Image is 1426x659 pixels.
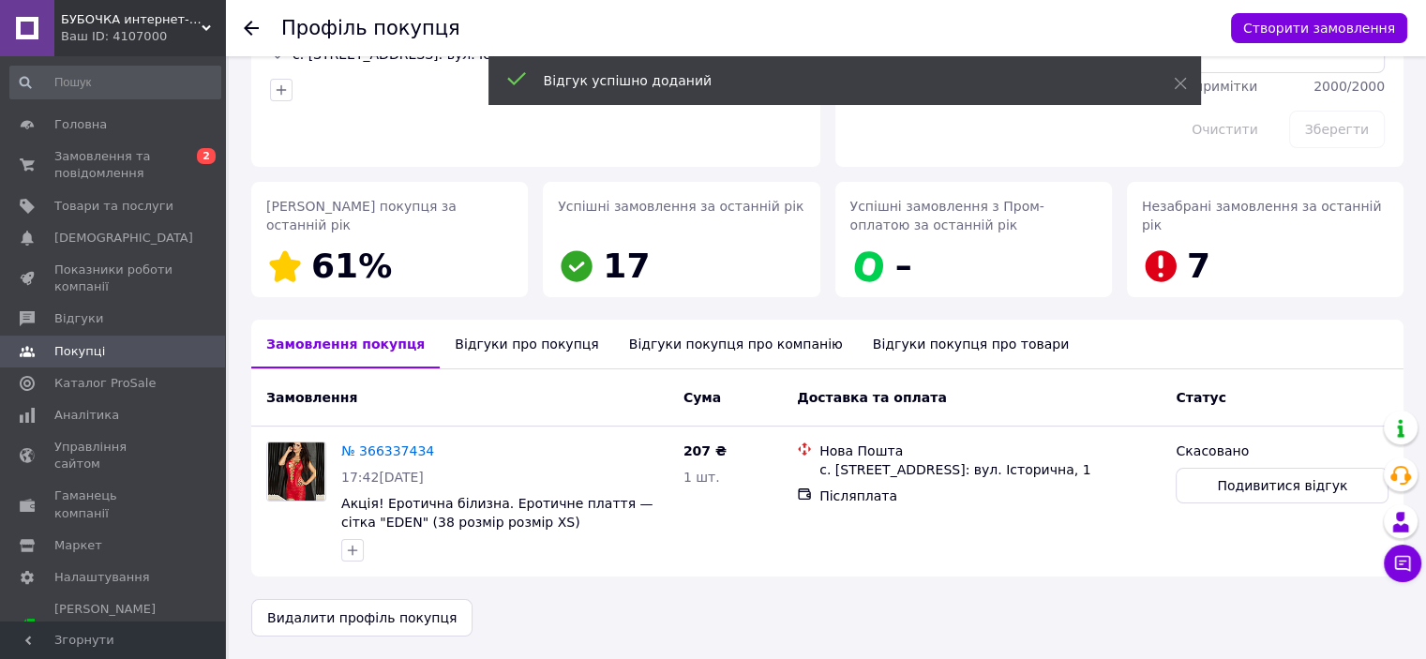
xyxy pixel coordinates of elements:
[819,460,1161,479] div: с. [STREET_ADDRESS]: вул. Історична, 1
[197,148,216,164] span: 2
[603,247,650,285] span: 17
[54,116,107,133] span: Головна
[341,443,434,458] a: № 366337434
[614,320,858,368] div: Відгуки покупця про компанію
[251,599,473,637] button: Видалити профіль покупця
[54,487,173,521] span: Гаманець компанії
[683,470,720,485] span: 1 шт.
[61,11,202,28] span: БУБОЧКА интернет-магазин
[1176,390,1225,405] span: Статус
[819,442,1161,460] div: Нова Пошта
[797,390,947,405] span: Доставка та оплата
[1313,79,1385,94] span: 2000 / 2000
[1187,247,1210,285] span: 7
[54,310,103,327] span: Відгуки
[54,569,150,586] span: Налаштування
[54,439,173,472] span: Управління сайтом
[54,407,119,424] span: Аналітика
[1176,442,1388,460] div: Скасовано
[244,19,259,37] div: Повернутися назад
[266,199,457,232] span: [PERSON_NAME] покупця за останній рік
[850,199,1044,232] span: Успішні замовлення з Пром-оплатою за останній рік
[1384,545,1421,582] button: Чат з покупцем
[266,390,357,405] span: Замовлення
[1217,476,1347,495] span: Подивитися відгук
[1176,468,1388,503] button: Подивитися відгук
[683,390,721,405] span: Cума
[1142,199,1382,232] span: Незабрані замовлення за останній рік
[544,71,1127,90] div: Відгук успішно доданий
[54,537,102,554] span: Маркет
[683,443,727,458] span: 207 ₴
[54,601,173,652] span: [PERSON_NAME] та рахунки
[311,247,392,285] span: 61%
[54,198,173,215] span: Товари та послуги
[54,343,105,360] span: Покупці
[558,199,803,214] span: Успішні замовлення за останній рік
[819,487,1161,505] div: Післяплата
[1231,13,1407,43] button: Створити замовлення
[895,247,912,285] span: –
[341,470,424,485] span: 17:42[DATE]
[54,230,193,247] span: [DEMOGRAPHIC_DATA]
[9,66,221,99] input: Пошук
[54,262,173,295] span: Показники роботи компанії
[266,442,326,502] a: Фото товару
[61,28,225,45] div: Ваш ID: 4107000
[281,17,460,39] h1: Профіль покупця
[54,375,156,392] span: Каталог ProSale
[341,496,653,530] a: Акція! Еротична білизна. Еротичне плаття — сітка "EDEN" (38 розмір розмір XS)
[858,320,1084,368] div: Відгуки покупця про товари
[268,442,325,501] img: Фото товару
[440,320,613,368] div: Відгуки про покупця
[251,320,440,368] div: Замовлення покупця
[54,148,173,182] span: Замовлення та повідомлення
